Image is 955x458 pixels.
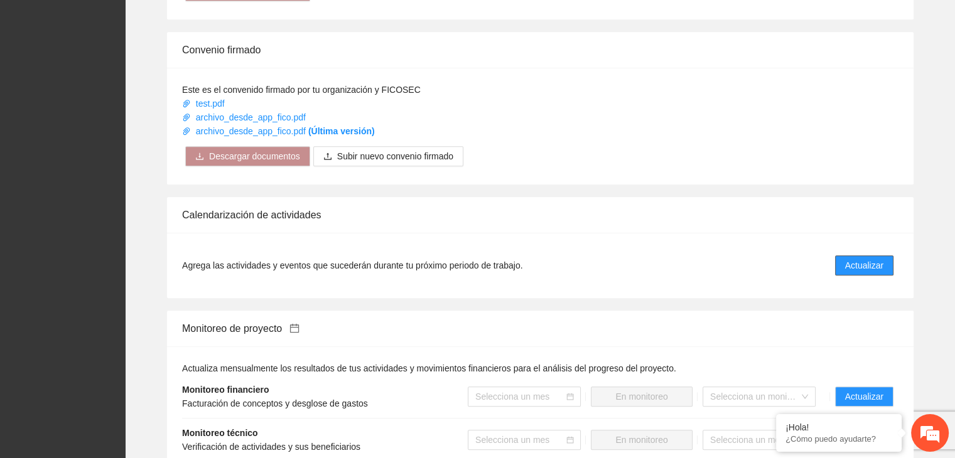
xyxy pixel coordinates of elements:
[785,422,892,432] div: ¡Hola!
[182,99,191,108] span: paper-clip
[182,398,368,408] span: Facturación de conceptos y desglose de gastos
[182,126,375,136] a: archivo_desde_app_fico.pdf
[308,126,375,136] strong: (Última versión)
[209,149,300,163] span: Descargar documentos
[785,434,892,444] p: ¿Cómo puedo ayudarte?
[6,316,239,360] textarea: Escriba su mensaje y pulse “Intro”
[323,152,332,162] span: upload
[313,146,463,166] button: uploadSubir nuevo convenio firmado
[337,149,453,163] span: Subir nuevo convenio firmado
[182,311,898,346] div: Monitoreo de proyecto
[182,385,269,395] strong: Monitoreo financiero
[845,258,883,272] span: Actualizar
[566,436,574,444] span: calendar
[182,363,676,373] span: Actualiza mensualmente los resultados de tus actividades y movimientos financieros para el anális...
[182,85,421,95] span: Este es el convenido firmado por tu organización y FICOSEC
[195,152,204,162] span: download
[182,258,522,272] span: Agrega las actividades y eventos que sucederán durante tu próximo periodo de trabajo.
[835,386,893,407] button: Actualizar
[185,146,310,166] button: downloadDescargar documentos
[313,151,463,161] span: uploadSubir nuevo convenio firmado
[73,154,173,281] span: Estamos en línea.
[289,323,299,333] span: calendar
[182,112,308,122] a: archivo_desde_app_fico.pdf
[182,197,898,233] div: Calendarización de actividades
[182,428,258,438] strong: Monitoreo técnico
[206,6,236,36] div: Minimizar ventana de chat en vivo
[182,113,191,122] span: paper-clip
[182,99,227,109] a: test.pdf
[182,442,360,452] span: Verificación de actividades y sus beneficiarios
[282,323,299,334] a: calendar
[182,127,191,136] span: paper-clip
[182,32,898,68] div: Convenio firmado
[835,255,893,275] button: Actualizar
[566,393,574,400] span: calendar
[845,390,883,403] span: Actualizar
[65,64,211,80] div: Chatee con nosotros ahora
